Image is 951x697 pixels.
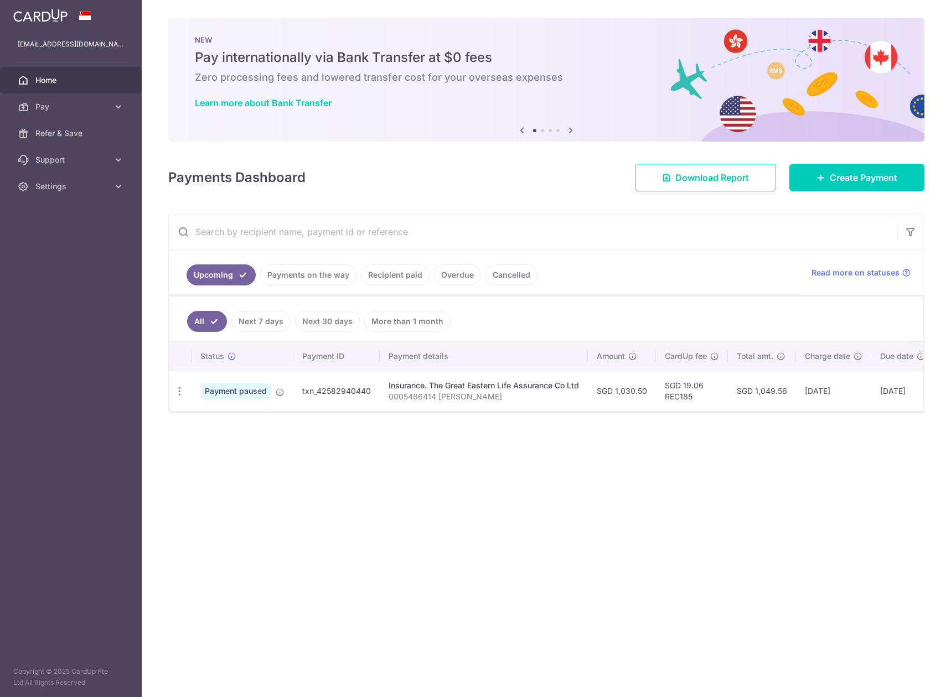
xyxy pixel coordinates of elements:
a: Upcoming [187,264,256,285]
div: Insurance. The Great Eastern Life Assurance Co Ltd [389,380,579,391]
img: Bank transfer banner [168,18,924,142]
a: Next 30 days [295,311,360,332]
a: All [187,311,227,332]
span: Amount [597,351,625,362]
th: Payment details [380,342,588,371]
a: Learn more about Bank Transfer [195,97,332,108]
a: Next 7 days [231,311,291,332]
span: Total amt. [737,351,773,362]
td: SGD 19.06 REC185 [656,371,728,411]
p: NEW [195,35,898,44]
td: txn_42582940440 [293,371,380,411]
span: Settings [35,181,108,192]
a: Recipient paid [361,264,430,285]
img: CardUp [13,9,68,22]
h5: Pay internationally via Bank Transfer at $0 fees [195,49,898,66]
a: Overdue [434,264,481,285]
span: Support [35,154,108,165]
span: Status [200,351,224,362]
a: Cancelled [485,264,537,285]
input: Search by recipient name, payment id or reference [169,214,897,249]
span: Read more on statuses [812,267,900,278]
th: Payment ID [293,342,380,371]
a: Download Report [635,164,776,191]
p: 0005486414 [PERSON_NAME] [389,391,579,402]
span: Charge date [805,351,850,362]
span: Create Payment [830,171,897,184]
span: Refer & Save [35,128,108,139]
td: [DATE] [871,371,934,411]
td: [DATE] [796,371,871,411]
a: Payments on the way [260,264,356,285]
p: [EMAIL_ADDRESS][DOMAIN_NAME] [18,39,124,50]
a: More than 1 month [364,311,451,332]
h4: Payments Dashboard [168,168,306,188]
td: SGD 1,049.56 [728,371,796,411]
a: Create Payment [789,164,924,191]
span: Download Report [675,171,749,184]
span: Home [35,75,108,86]
span: Due date [880,351,913,362]
span: Pay [35,101,108,112]
h6: Zero processing fees and lowered transfer cost for your overseas expenses [195,71,898,84]
a: Read more on statuses [812,267,911,278]
span: CardUp fee [665,351,707,362]
span: Payment paused [200,383,271,399]
td: SGD 1,030.50 [588,371,656,411]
